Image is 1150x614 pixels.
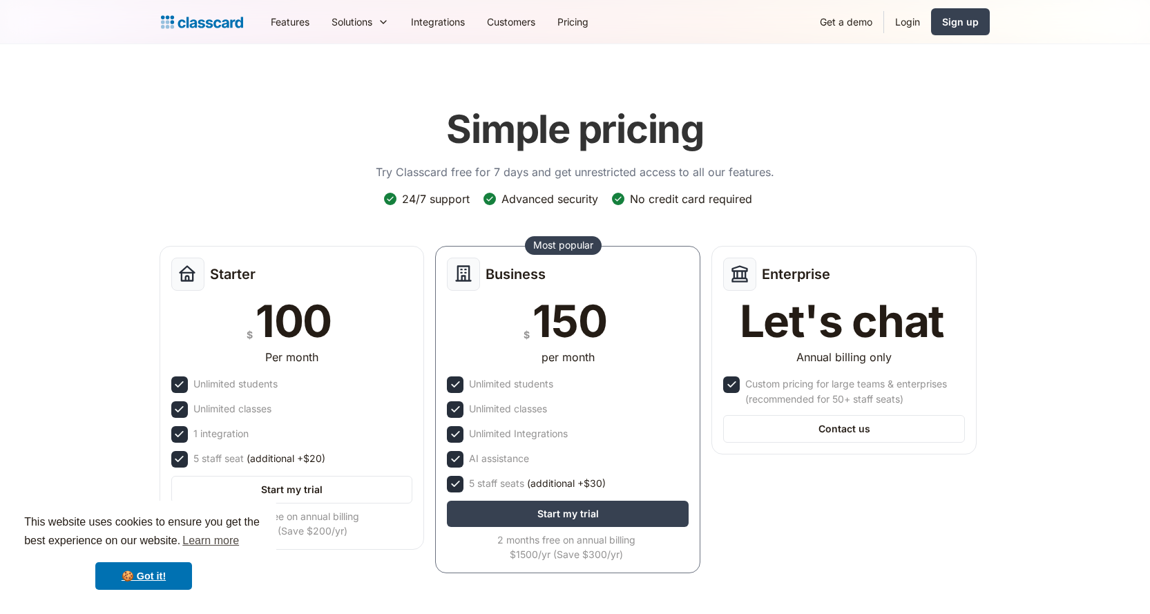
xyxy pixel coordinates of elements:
div: 24/7 support [402,191,470,207]
div: cookieconsent [11,501,276,603]
div: Unlimited students [193,376,278,392]
div: Unlimited students [469,376,553,392]
div: Annual billing only [796,349,892,365]
div: Per month [265,349,318,365]
h2: Starter [210,266,256,282]
div: Advanced security [501,191,598,207]
div: 1 integration [193,426,249,441]
span: This website uses cookies to ensure you get the best experience on our website. [24,514,263,551]
div: Custom pricing for large teams & enterprises (recommended for 50+ staff seats) [745,376,962,407]
a: Start my trial [171,476,413,503]
div: Solutions [332,15,372,29]
p: Try Classcard free for 7 days and get unrestricted access to all our features. [376,164,774,180]
div: Unlimited classes [193,401,271,416]
a: Pricing [546,6,600,37]
a: Contact us [723,415,965,443]
a: Logo [161,12,243,32]
a: Integrations [400,6,476,37]
div: Unlimited classes [469,401,547,416]
span: (additional +$30) [527,476,606,491]
div: per month [542,349,595,365]
div: No credit card required [630,191,752,207]
div: AI assistance [469,451,529,466]
a: Customers [476,6,546,37]
h1: Simple pricing [446,106,704,153]
span: (additional +$20) [247,451,325,466]
a: learn more about cookies [180,530,241,551]
div: 2 months free on annual billing $1000/yr (Save $200/yr) [171,509,410,538]
h2: Enterprise [762,266,830,282]
div: Unlimited Integrations [469,426,568,441]
div: 2 months free on annual billing $1500/yr (Save $300/yr) [447,533,686,562]
div: Sign up [942,15,979,29]
a: Start my trial [447,501,689,527]
div: Most popular [533,238,593,252]
a: Features [260,6,320,37]
div: 100 [256,299,332,343]
div: 150 [533,299,606,343]
a: Get a demo [809,6,883,37]
div: Solutions [320,6,400,37]
h2: Business [486,266,546,282]
a: dismiss cookie message [95,562,192,590]
a: Sign up [931,8,990,35]
div: 5 staff seat [193,451,325,466]
div: Let's chat [740,299,944,343]
a: Login [884,6,931,37]
div: $ [524,326,530,343]
div: 5 staff seats [469,476,606,491]
div: $ [247,326,253,343]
